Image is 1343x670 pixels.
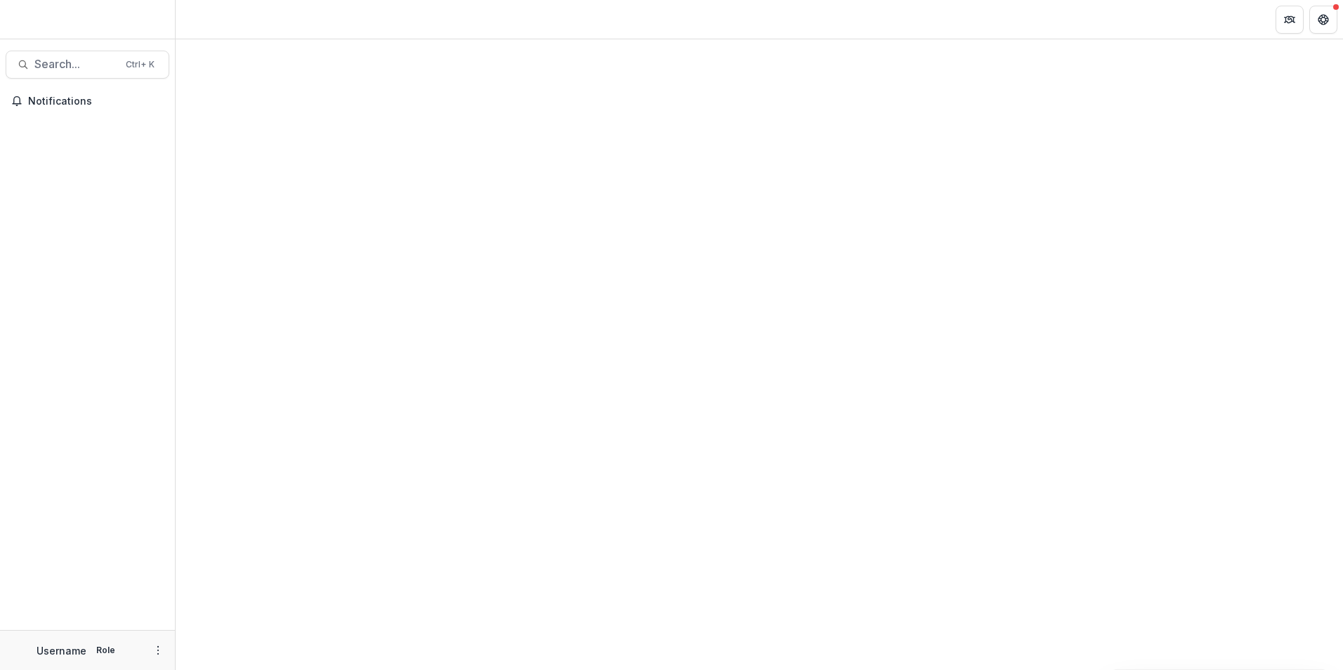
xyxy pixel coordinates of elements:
button: Partners [1276,6,1304,34]
nav: breadcrumb [181,9,241,29]
button: Search... [6,51,169,79]
span: Notifications [28,96,164,107]
button: More [150,642,166,659]
button: Get Help [1309,6,1337,34]
p: Role [92,644,119,657]
span: Search... [34,58,117,71]
button: Notifications [6,90,169,112]
div: Ctrl + K [123,57,157,72]
p: Username [37,643,86,658]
